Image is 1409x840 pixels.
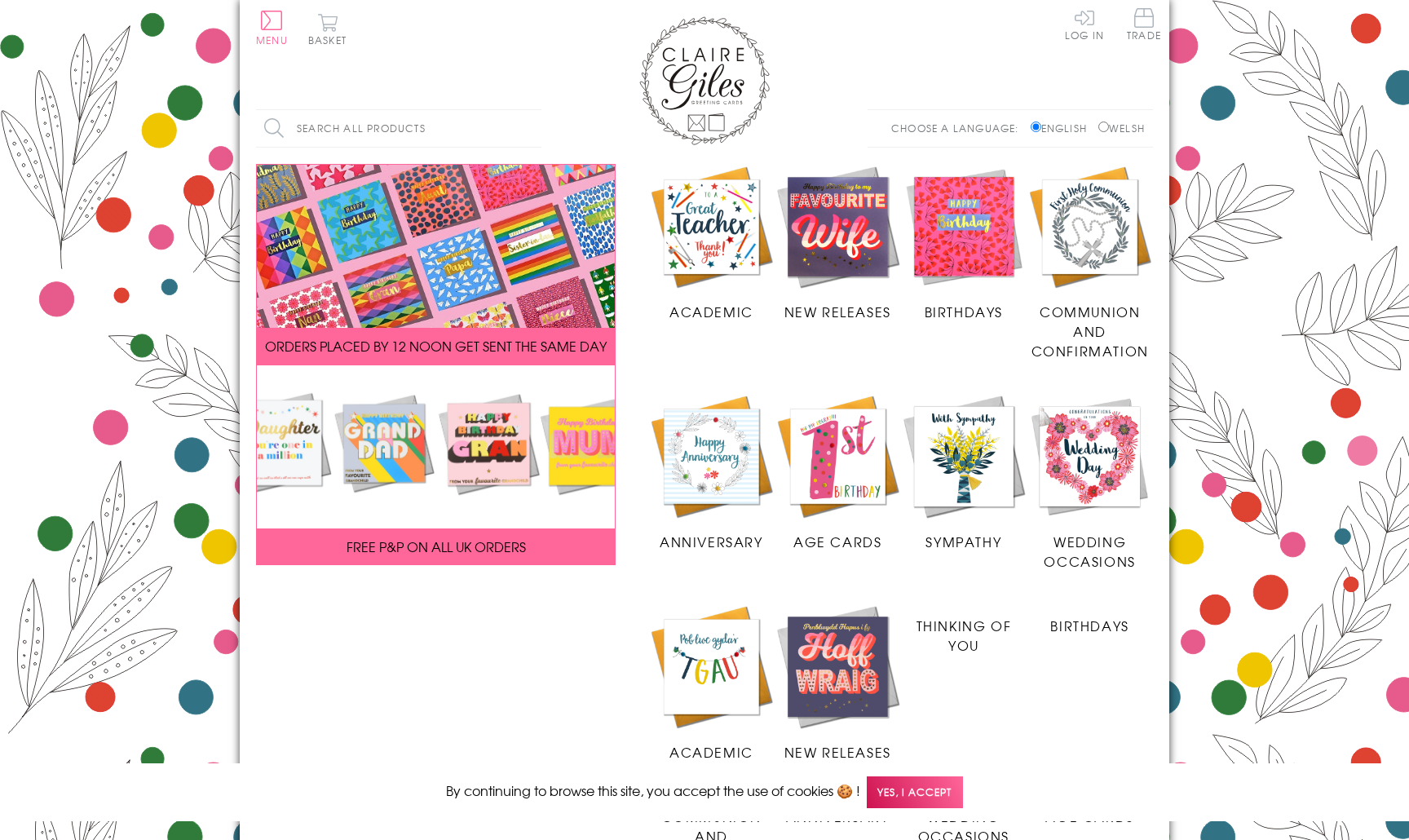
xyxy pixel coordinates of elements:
span: New Releases [784,302,891,321]
a: Academic [648,164,775,322]
button: Basket [305,13,350,45]
p: Choose a language: [891,121,1027,135]
a: Birthdays [1027,603,1153,635]
label: English [1031,121,1095,135]
input: Welsh [1098,122,1109,132]
span: Academic [669,302,753,321]
a: Communion and Confirmation [1027,164,1153,361]
span: Trade [1127,8,1161,40]
img: Claire Giles Greetings Cards [639,16,770,145]
span: ORDERS PLACED BY 12 NOON GET SENT THE SAME DAY [265,336,607,356]
a: New Releases [775,164,901,322]
input: English [1031,122,1041,132]
a: Age Cards [775,393,901,551]
a: Trade [1127,8,1161,43]
span: Anniversary [660,532,763,551]
span: FREE P&P ON ALL UK ORDERS [347,537,526,556]
a: Sympathy [901,393,1027,551]
button: Menu [256,11,288,45]
span: New Releases [784,742,891,762]
input: Search [525,110,541,147]
a: Birthdays [901,164,1027,322]
a: Log In [1065,8,1104,40]
span: Communion and Confirmation [1031,302,1149,360]
span: Age Cards [793,532,881,551]
a: New Releases [775,603,901,762]
span: Birthdays [1050,616,1129,635]
a: Thinking of You [901,603,1027,655]
span: Sympathy [925,532,1001,551]
span: Thinking of You [917,616,1012,655]
span: Menu [256,33,288,47]
label: Welsh [1098,121,1145,135]
input: Search all products [256,110,541,147]
a: Anniversary [648,393,775,551]
span: Yes, I accept [867,776,963,808]
span: Academic [669,742,753,762]
span: Birthdays [925,302,1003,321]
span: Wedding Occasions [1044,532,1135,571]
a: Wedding Occasions [1027,393,1153,571]
a: Academic [648,603,775,762]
